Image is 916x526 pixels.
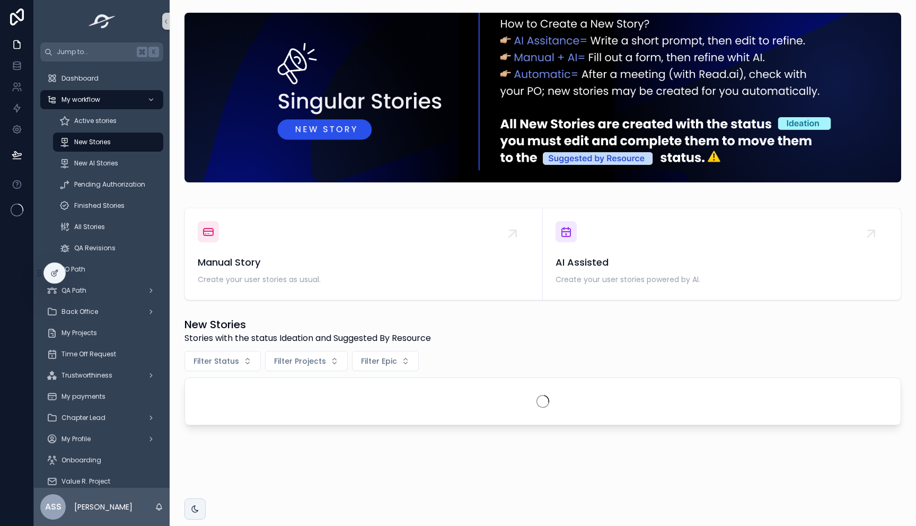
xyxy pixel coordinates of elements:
span: Back Office [61,308,98,316]
a: Manual StoryCreate your user stories as usual. [185,208,543,300]
button: Select Button [352,351,419,371]
a: My Projects [40,323,163,343]
a: Value R. Project [40,472,163,491]
span: Active stories [74,117,117,125]
a: Chapter Lead [40,408,163,427]
img: App logo [85,13,119,30]
span: Finished Stories [74,201,125,210]
a: My payments [40,387,163,406]
span: My Profile [61,435,91,443]
span: AI Assisted [556,255,888,270]
span: My Projects [61,329,97,337]
span: PO Path [61,265,85,274]
a: Trustworthiness [40,366,163,385]
span: Stories with the status Ideation and Suggested By Resource [184,332,431,345]
a: Finished Stories [53,196,163,215]
a: My workflow [40,90,163,109]
span: Manual Story [198,255,530,270]
span: All Stories [74,223,105,231]
span: QA Path [61,286,86,295]
button: Select Button [184,351,261,371]
a: Active stories [53,111,163,130]
span: Filter Epic [361,356,397,366]
span: Time Off Request [61,350,116,358]
span: Create your user stories powered by AI. [556,274,888,285]
div: scrollable content [34,62,170,488]
a: All Stories [53,217,163,236]
span: ASS [45,501,61,513]
span: Trustworthiness [61,371,112,380]
span: My payments [61,392,105,401]
span: Onboarding [61,456,101,464]
h1: New Stories [184,317,431,332]
span: Chapter Lead [61,414,105,422]
a: My Profile [40,429,163,449]
a: Onboarding [40,451,163,470]
span: Value R. Project [61,477,110,486]
span: Filter Status [193,356,239,366]
span: Dashboard [61,74,99,83]
button: Jump to...K [40,42,163,62]
span: Jump to... [57,48,133,56]
a: Time Off Request [40,345,163,364]
a: PO Path [40,260,163,279]
a: New Stories [53,133,163,152]
a: QA Revisions [53,239,163,258]
a: AI AssistedCreate your user stories powered by AI. [543,208,901,300]
button: Select Button [265,351,348,371]
span: New AI Stories [74,159,118,168]
span: My workflow [61,95,100,104]
span: Create your user stories as usual. [198,274,530,285]
span: New Stories [74,138,111,146]
span: Filter Projects [274,356,326,366]
a: QA Path [40,281,163,300]
span: QA Revisions [74,244,116,252]
p: [PERSON_NAME] [74,502,133,512]
span: K [149,48,158,56]
a: Back Office [40,302,163,321]
a: New AI Stories [53,154,163,173]
a: Dashboard [40,69,163,88]
span: Pending Authorization [74,180,145,189]
a: Pending Authorization [53,175,163,194]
